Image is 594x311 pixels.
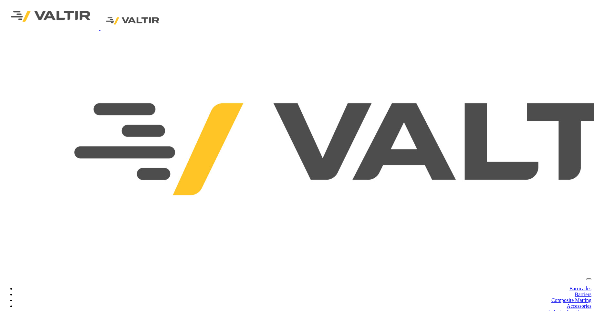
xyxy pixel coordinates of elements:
a: Barricades [569,286,591,291]
img: Valtir Rentals [100,12,165,30]
a: Accessories [567,303,591,309]
a: Composite Matting [551,297,591,303]
button: menu toggle [586,278,591,280]
a: Barriers [575,292,591,297]
img: Valtir Rentals [3,3,99,30]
